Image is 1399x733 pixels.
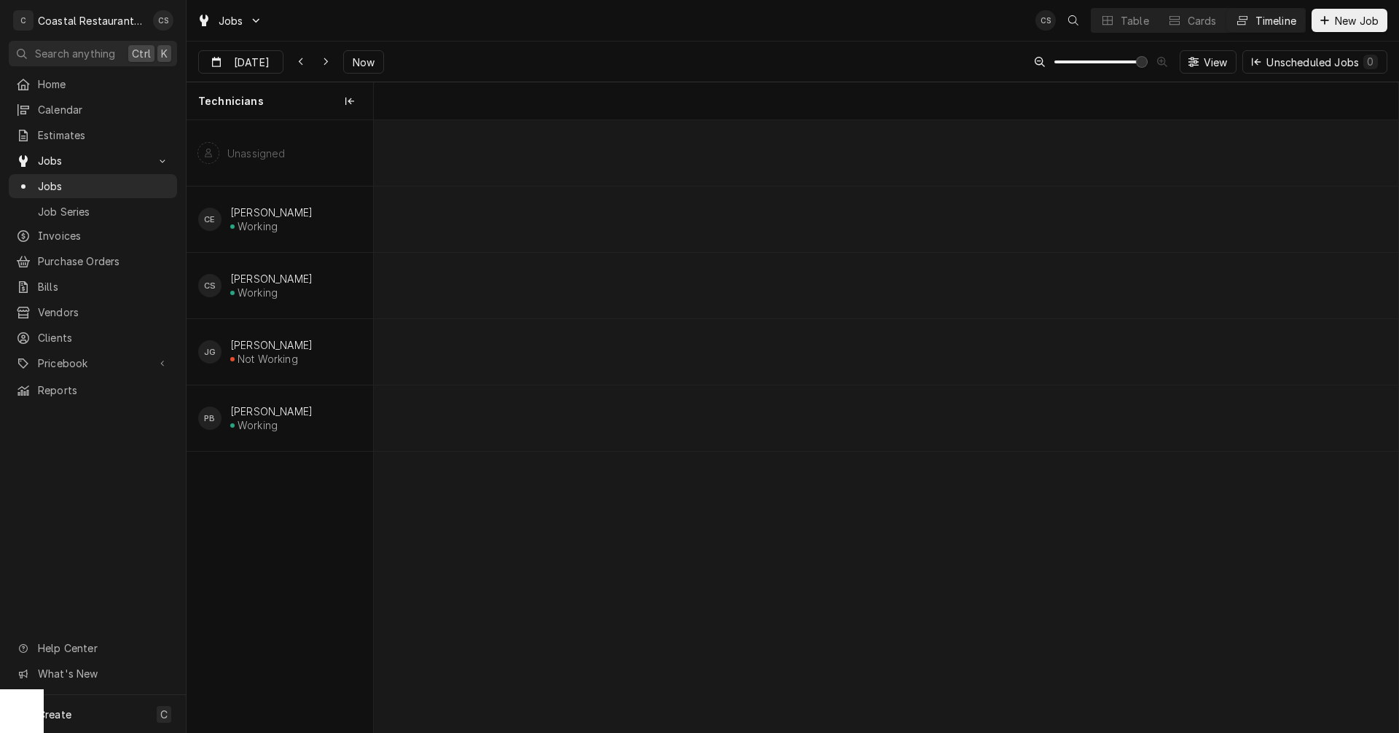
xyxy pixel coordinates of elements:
[38,708,71,721] span: Create
[343,50,384,74] button: Now
[198,407,222,430] div: Phill Blush's Avatar
[38,666,168,681] span: What's New
[198,274,222,297] div: Chris Sockriter's Avatar
[187,120,373,732] div: left
[9,662,177,686] a: Go to What's New
[1366,54,1375,69] div: 0
[238,419,278,431] div: Working
[1242,50,1387,74] button: Unscheduled Jobs0
[230,339,313,351] div: [PERSON_NAME]
[38,102,170,117] span: Calendar
[1180,50,1237,74] button: View
[9,174,177,198] a: Jobs
[1255,13,1296,28] div: Timeline
[230,206,313,219] div: [PERSON_NAME]
[9,224,177,248] a: Invoices
[198,407,222,430] div: PB
[198,274,222,297] div: CS
[191,9,268,33] a: Go to Jobs
[187,82,373,120] div: Technicians column. SPACE for context menu
[238,286,278,299] div: Working
[350,55,377,70] span: Now
[9,149,177,173] a: Go to Jobs
[38,356,148,371] span: Pricebook
[9,72,177,96] a: Home
[238,353,298,365] div: Not Working
[13,10,34,31] div: C
[38,279,170,294] span: Bills
[38,179,170,194] span: Jobs
[198,50,283,74] button: [DATE]
[9,123,177,147] a: Estimates
[230,405,313,418] div: [PERSON_NAME]
[153,10,173,31] div: CS
[227,147,286,160] div: Unassigned
[238,220,278,232] div: Working
[198,340,222,364] div: James Gatton's Avatar
[198,340,222,364] div: JG
[38,128,170,143] span: Estimates
[9,378,177,402] a: Reports
[1188,13,1217,28] div: Cards
[9,326,177,350] a: Clients
[38,228,170,243] span: Invoices
[132,46,151,61] span: Ctrl
[374,120,1398,732] div: normal
[9,41,177,66] button: Search anythingCtrlK
[9,98,177,122] a: Calendar
[1035,10,1056,31] div: Chris Sockriter's Avatar
[1035,10,1056,31] div: CS
[38,640,168,656] span: Help Center
[38,77,170,92] span: Home
[38,254,170,269] span: Purchase Orders
[9,275,177,299] a: Bills
[1332,13,1382,28] span: New Job
[38,13,145,28] div: Coastal Restaurant Repair
[230,273,313,285] div: [PERSON_NAME]
[38,153,148,168] span: Jobs
[35,46,115,61] span: Search anything
[9,351,177,375] a: Go to Pricebook
[160,707,168,722] span: C
[38,204,170,219] span: Job Series
[153,10,173,31] div: Chris Sockriter's Avatar
[38,305,170,320] span: Vendors
[161,46,168,61] span: K
[38,383,170,398] span: Reports
[1312,9,1387,32] button: New Job
[1121,13,1149,28] div: Table
[38,330,170,345] span: Clients
[219,13,243,28] span: Jobs
[9,636,177,660] a: Go to Help Center
[1266,55,1378,70] div: Unscheduled Jobs
[198,94,264,109] span: Technicians
[1062,9,1085,32] button: Open search
[198,208,222,231] div: CE
[9,300,177,324] a: Vendors
[1201,55,1231,70] span: View
[9,249,177,273] a: Purchase Orders
[9,200,177,224] a: Job Series
[198,208,222,231] div: Carlos Espin's Avatar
